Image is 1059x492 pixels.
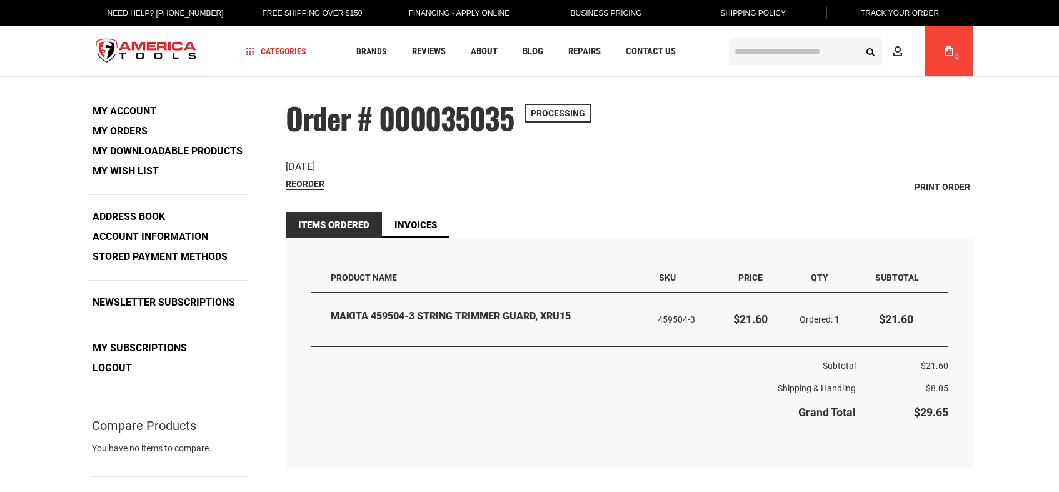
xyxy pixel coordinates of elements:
a: Logout [88,359,136,378]
a: Newsletter Subscriptions [88,293,239,312]
a: Account Information [88,228,213,246]
span: $21.60 [921,361,948,371]
a: Print Order [911,178,973,196]
span: Print Order [915,182,970,192]
a: Stored Payment Methods [88,248,232,266]
a: Invoices [382,212,449,238]
a: Blog [517,43,549,60]
span: Reviews [412,47,446,56]
strong: Compare Products [92,420,196,431]
div: You have no items to compare. [92,442,248,467]
strong: Grand Total [798,406,856,419]
a: Contact Us [620,43,681,60]
a: My Wish List [88,162,163,181]
th: Product Name [311,263,649,293]
span: Processing [525,104,591,123]
button: Search [858,39,882,63]
a: My Account [88,102,161,121]
span: Shipping Policy [720,9,786,18]
th: SKU [649,263,718,293]
span: About [471,47,498,56]
a: Address Book [88,208,169,226]
span: 0 [955,53,959,60]
span: Order # 000035035 [286,96,514,140]
strong: My Orders [93,125,148,137]
span: $8.05 [926,383,948,393]
span: Categories [246,47,306,56]
a: My Downloadable Products [88,142,247,161]
span: Blog [523,47,543,56]
a: Repairs [563,43,606,60]
td: 459504-3 [649,293,718,347]
span: $29.65 [914,406,948,419]
a: My Orders [88,122,152,141]
strong: Items Ordered [286,212,382,238]
span: Ordered [800,314,835,324]
span: $21.60 [733,313,768,326]
span: $21.60 [879,313,913,326]
span: Contact Us [626,47,676,56]
span: Brands [356,47,387,56]
a: My Subscriptions [88,339,191,358]
th: Price [718,263,783,293]
th: Subtotal [311,346,856,377]
a: store logo [86,28,207,75]
a: Categories [241,43,312,60]
span: Reorder [286,179,324,189]
th: Subtotal [856,263,948,293]
a: Reviews [406,43,451,60]
th: Shipping & Handling [311,377,856,399]
a: Brands [351,43,393,60]
a: Reorder [286,179,324,190]
strong: MAKITA 459504-3 STRING TRIMMER GUARD, XRU15 [331,309,640,324]
th: Qty [783,263,856,293]
a: 0 [937,26,961,76]
span: 1 [835,314,840,324]
span: Repairs [568,47,601,56]
span: [DATE] [286,161,315,173]
img: America Tools [86,28,207,75]
a: About [465,43,503,60]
